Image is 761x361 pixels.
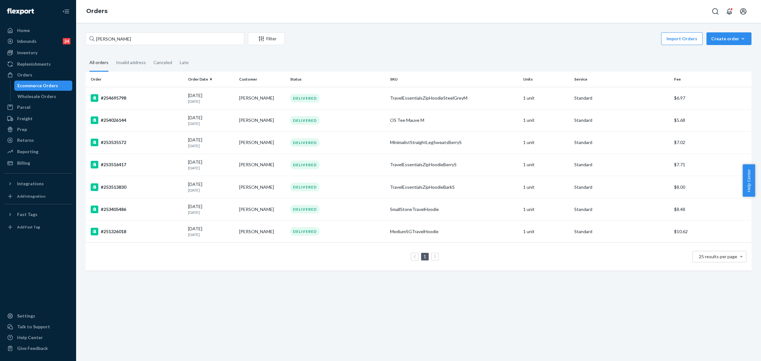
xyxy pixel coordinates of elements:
[17,345,48,351] div: Give Feedback
[237,87,288,109] td: [PERSON_NAME]
[521,154,572,176] td: 1 unit
[188,203,234,215] div: [DATE]
[4,191,72,201] a: Add Integration
[711,36,747,42] div: Create order
[723,5,736,18] button: Open notifications
[743,164,755,197] button: Help Center
[248,32,285,45] button: Filter
[390,161,518,168] div: TravelEssentialsZipHoodieBerryS
[17,313,35,319] div: Settings
[4,209,72,220] button: Fast Tags
[17,180,44,187] div: Integrations
[390,117,518,123] div: OS Tee Mauve M
[17,126,27,133] div: Prep
[4,135,72,145] a: Returns
[574,206,669,213] p: Standard
[574,228,669,235] p: Standard
[239,76,285,82] div: Customer
[116,54,146,71] div: Invalid address
[390,139,518,146] div: MinimalistStraightLegSweatsBerryS
[86,32,244,45] input: Search orders
[188,232,234,237] p: [DATE]
[4,25,72,36] a: Home
[422,254,427,259] a: Page 1 is your current page
[290,183,320,191] div: DELIVERED
[17,194,45,199] div: Add Integration
[521,176,572,198] td: 1 unit
[574,95,669,101] p: Standard
[390,95,518,101] div: TravelEssentialsZipHoodieSteelGreyM
[188,99,234,104] p: [DATE]
[17,38,36,44] div: Inbounds
[572,72,672,87] th: Service
[248,36,284,42] div: Filter
[237,154,288,176] td: [PERSON_NAME]
[288,72,387,87] th: Status
[17,137,34,143] div: Returns
[4,147,72,157] a: Reporting
[188,121,234,126] p: [DATE]
[672,87,751,109] td: $6.97
[4,332,72,343] a: Help Center
[4,70,72,80] a: Orders
[290,94,320,102] div: DELIVERED
[521,131,572,154] td: 1 unit
[17,148,38,155] div: Reporting
[237,198,288,220] td: [PERSON_NAME]
[86,72,185,87] th: Order
[290,227,320,236] div: DELIVERED
[387,72,521,87] th: SKU
[91,206,183,213] div: #253405486
[17,211,37,218] div: Fast Tags
[4,36,72,46] a: Inbounds24
[17,334,43,341] div: Help Center
[521,72,572,87] th: Units
[672,154,751,176] td: $7.71
[153,54,172,71] div: Canceled
[89,54,108,72] div: All orders
[185,72,237,87] th: Order Date
[17,160,30,166] div: Billing
[237,131,288,154] td: [PERSON_NAME]
[17,115,33,122] div: Freight
[237,176,288,198] td: [PERSON_NAME]
[188,159,234,171] div: [DATE]
[188,143,234,148] p: [DATE]
[4,124,72,135] a: Prep
[4,322,72,332] button: Talk to Support
[521,87,572,109] td: 1 unit
[521,198,572,220] td: 1 unit
[188,115,234,126] div: [DATE]
[17,49,37,56] div: Inventory
[574,161,669,168] p: Standard
[390,228,518,235] div: MediumSGTravelHoodie
[4,48,72,58] a: Inventory
[7,8,34,15] img: Flexport logo
[709,5,722,18] button: Open Search Box
[4,158,72,168] a: Billing
[17,324,50,330] div: Talk to Support
[17,72,32,78] div: Orders
[14,81,73,91] a: Ecommerce Orders
[60,5,72,18] button: Close Navigation
[521,109,572,131] td: 1 unit
[390,206,518,213] div: SmallStoneTravelHoodie
[188,165,234,171] p: [DATE]
[290,116,320,125] div: DELIVERED
[290,205,320,213] div: DELIVERED
[188,226,234,237] div: [DATE]
[672,72,751,87] th: Fee
[4,114,72,124] a: Freight
[188,137,234,148] div: [DATE]
[672,220,751,243] td: $10.62
[91,139,183,146] div: #253535572
[188,210,234,215] p: [DATE]
[237,220,288,243] td: [PERSON_NAME]
[721,342,755,358] iframe: Opens a widget where you can chat to one of our agents
[4,311,72,321] a: Settings
[4,59,72,69] a: Replenishments
[188,92,234,104] div: [DATE]
[4,102,72,112] a: Parcel
[17,104,30,110] div: Parcel
[91,183,183,191] div: #253513830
